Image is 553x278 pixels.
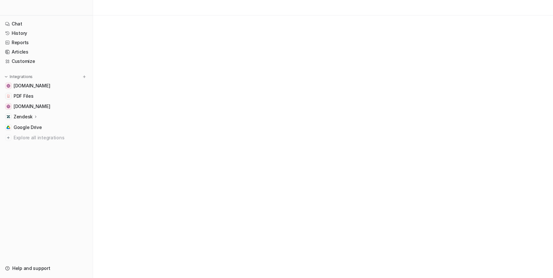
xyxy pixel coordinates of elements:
a: Reports [3,38,90,47]
img: menu_add.svg [82,74,87,79]
a: History [3,29,90,38]
img: explore all integrations [5,134,12,141]
a: Google DriveGoogle Drive [3,123,90,132]
a: PDF FilesPDF Files [3,92,90,101]
img: www.easypromosapp.com [6,104,10,108]
p: Integrations [10,74,33,79]
a: Articles [3,47,90,56]
a: Customize [3,57,90,66]
img: Google Drive [6,125,10,129]
a: Explore all integrations [3,133,90,142]
a: Chat [3,19,90,28]
span: PDF Files [14,93,33,99]
img: Zendesk [6,115,10,119]
button: Integrations [3,74,35,80]
span: [DOMAIN_NAME] [14,103,50,110]
a: Help and support [3,264,90,273]
p: Zendesk [14,114,33,120]
span: Explore all integrations [14,133,88,143]
img: PDF Files [6,94,10,98]
img: expand menu [4,74,8,79]
span: [DOMAIN_NAME] [14,83,50,89]
a: easypromos-apiref.redoc.ly[DOMAIN_NAME] [3,81,90,90]
img: easypromos-apiref.redoc.ly [6,84,10,88]
span: Google Drive [14,124,42,131]
a: www.easypromosapp.com[DOMAIN_NAME] [3,102,90,111]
